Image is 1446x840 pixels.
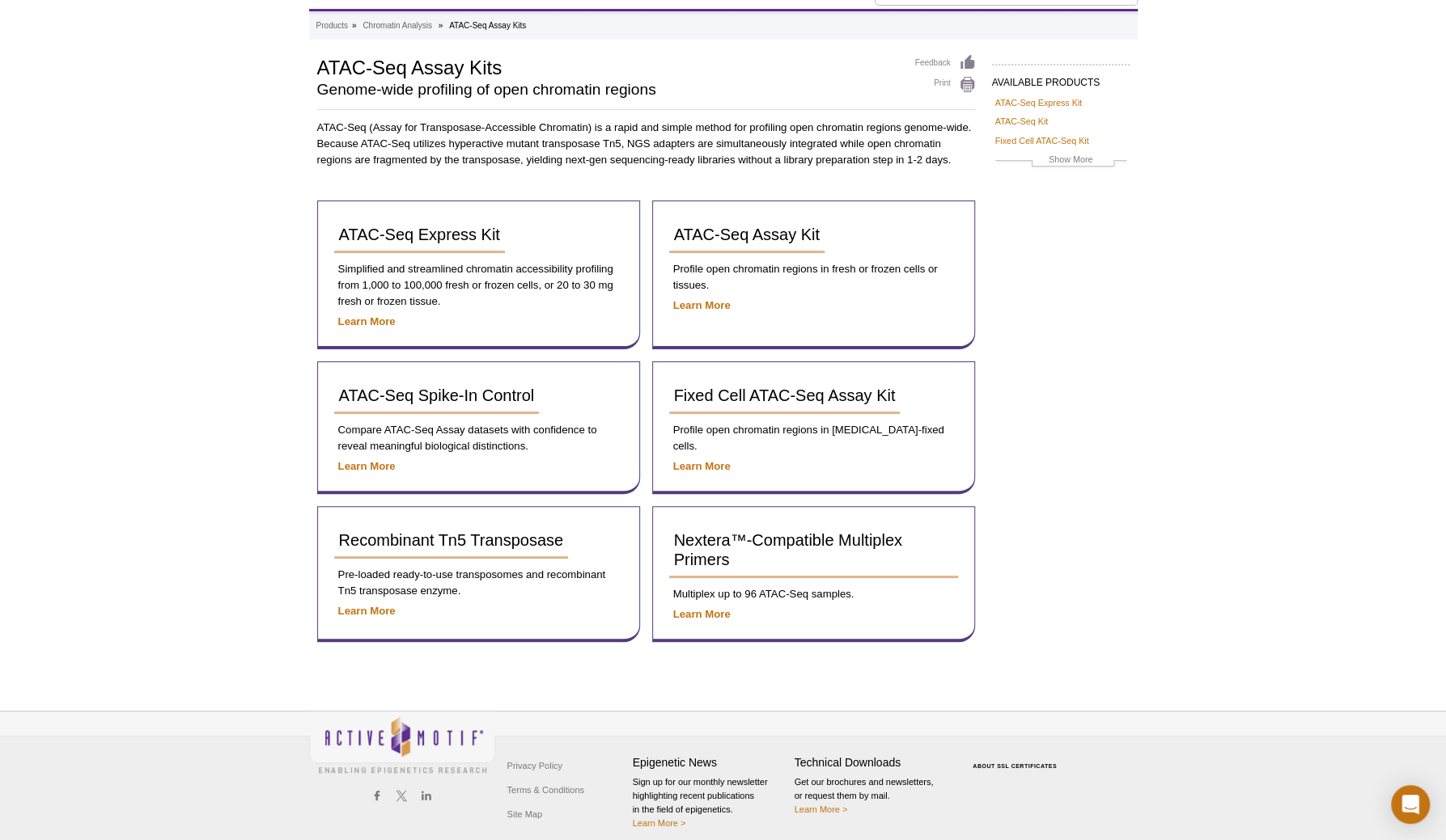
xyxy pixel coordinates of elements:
span: ATAC-Seq Assay Kit [674,226,820,243]
a: Nextera™-Compatible Multiplex Primers [669,523,958,578]
a: Privacy Policy [503,753,566,778]
p: ATAC-Seq (Assay for Transposase-Accessible Chromatin) is a rapid and simple method for profiling ... [317,120,976,168]
a: ATAC-Seq Spike-In Control [334,378,540,414]
li: » [439,21,443,30]
p: Simplified and streamlined chromatin accessibility profiling from 1,000 to 100,000 fresh or froze... [334,261,623,310]
span: Fixed Cell ATAC-Seq Assay Kit [674,386,896,404]
p: Get our brochures and newsletters, or request them by mail. [795,775,948,817]
a: Learn More [338,460,396,472]
p: Pre-loaded ready-to-use transposomes and recombinant Tn5 transposase enzyme. [334,567,623,599]
a: Fixed Cell ATAC-Seq Assay Kit [669,378,901,414]
a: Site Map [503,802,546,826]
span: Recombinant Tn5 Transposase [339,531,564,549]
h4: Technical Downloads [795,756,948,770]
h4: Epigenetic News [633,756,787,770]
a: ATAC-Seq Assay Kit [669,217,825,253]
a: ATAC-Seq Express Kit [334,217,505,253]
a: Learn More [673,460,731,472]
a: ABOUT SSL CERTIFICATES [973,763,1057,769]
a: Learn More > [795,804,848,814]
span: ATAC-Seq Express Kit [339,226,500,243]
span: ATAC-Seq Spike-In Control [339,386,535,404]
table: Click to Verify - This site chose Symantec SSL for secure e-commerce and confidential communicati... [956,740,1078,775]
a: Show More [995,152,1126,171]
div: Open Intercom Messenger [1391,785,1430,824]
a: ATAC-Seq Kit [995,114,1049,129]
h1: ATAC-Seq Assay Kits [317,54,899,78]
p: Profile open chromatin regions in [MEDICAL_DATA]-fixed cells. [669,422,958,454]
a: Feedback [915,54,976,72]
p: Sign up for our monthly newsletter highlighting recent publications in the field of epigenetics. [633,775,787,830]
a: Terms & Conditions [503,778,588,802]
p: Multiplex up to 96 ATAC-Seq samples. [669,586,958,602]
span: Nextera™-Compatible Multiplex Primers [674,531,902,568]
a: ATAC-Seq Express Kit [995,95,1083,110]
a: Learn More [673,608,731,620]
a: Chromatin Analysis [363,19,432,33]
li: ATAC-Seq Assay Kits [449,21,526,30]
p: Profile open chromatin regions in fresh or frozen cells or tissues. [669,261,958,293]
li: » [352,21,357,30]
a: Print [915,76,976,94]
a: Learn More [338,315,396,327]
p: Compare ATAC-Seq Assay datasets with confidence to reveal meaningful biological distinctions. [334,422,623,454]
a: Learn More [673,299,731,311]
a: Fixed Cell ATAC-Seq Kit [995,133,1089,148]
a: Learn More > [633,818,686,828]
a: Products [316,19,348,33]
a: Learn More [338,605,396,617]
h2: Genome-wide profiling of open chromatin regions [317,82,899,97]
a: Recombinant Tn5 Transposase [334,523,569,559]
img: Active Motif, [309,711,495,777]
h2: AVAILABLE PRODUCTS [992,64,1130,93]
